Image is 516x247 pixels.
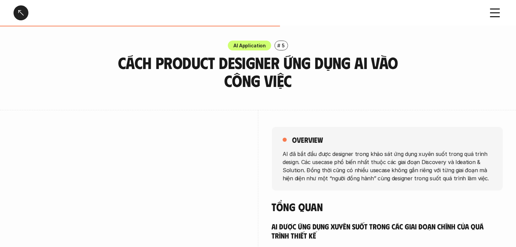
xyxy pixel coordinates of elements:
[283,150,492,182] p: AI đã bắt đầu được designer trong khảo sát ứng dụng xuyên suốt trong quá trình design. Các usecas...
[282,42,285,49] p: 5
[272,222,503,240] h5: AI được ứng dụng xuyên suốt trong các giai đoạn chính của quá trình thiết kế
[292,135,323,144] h5: overview
[272,200,503,213] h4: Tổng quan
[233,42,266,49] p: AI Application
[114,54,402,90] h3: Cách Product Designer ứng dụng AI vào công việc
[277,43,280,48] h6: #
